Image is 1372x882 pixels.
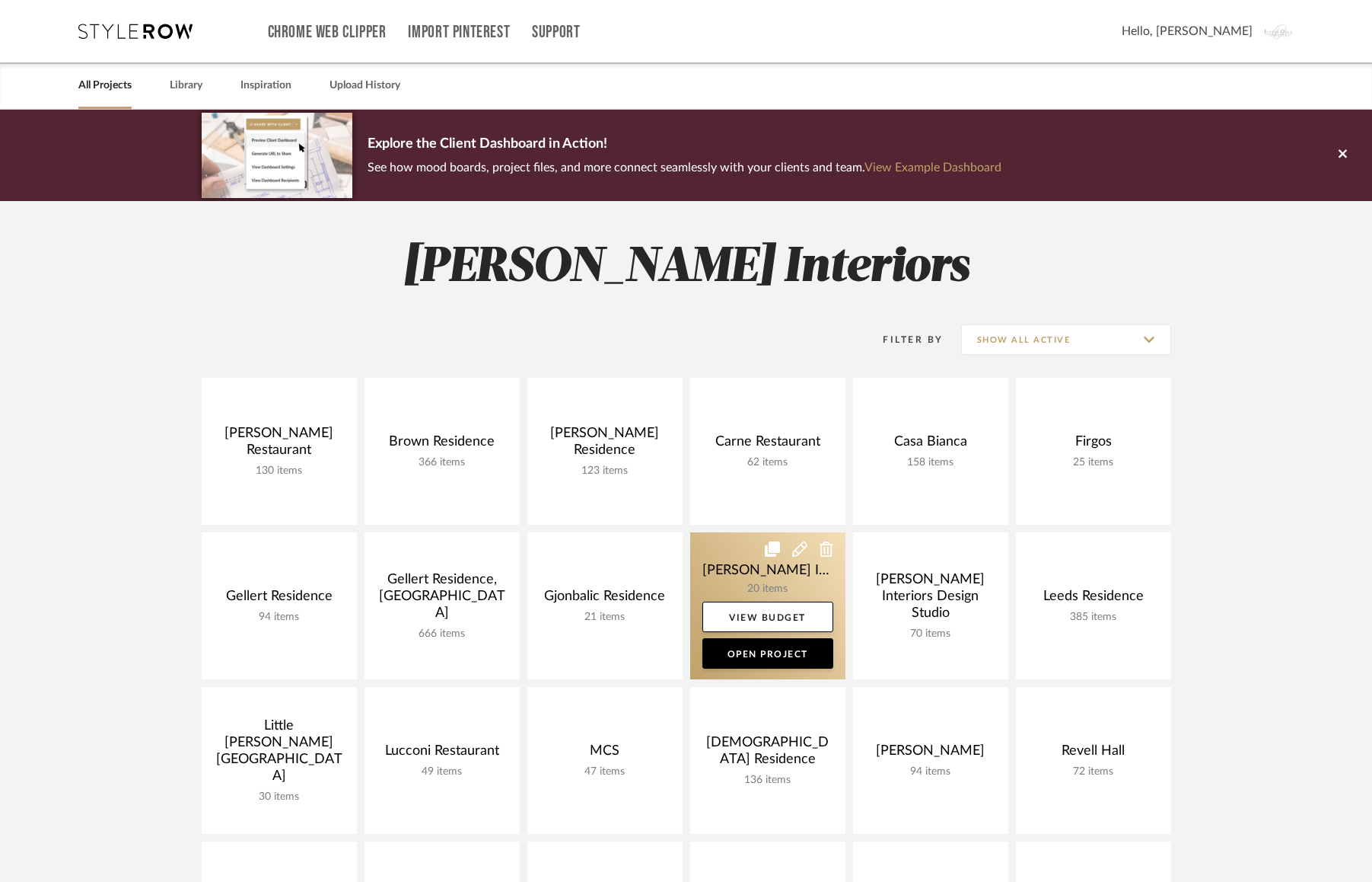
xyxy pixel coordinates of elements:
div: [PERSON_NAME] [865,743,996,765]
a: Chrome Web Clipper [268,26,387,39]
a: Library [170,75,202,96]
div: [PERSON_NAME] Interiors Design Studio [865,571,996,628]
div: 666 items [377,628,508,641]
div: 62 items [702,456,833,469]
div: 47 items [540,765,670,778]
div: 136 items [702,774,833,787]
span: Hello, [PERSON_NAME] [1122,22,1253,40]
div: 94 items [865,765,996,778]
p: Explore the Client Dashboard in Action! [368,133,1001,157]
div: 49 items [377,765,508,778]
div: Firgos [1028,433,1159,456]
div: [PERSON_NAME] Residence [540,425,670,465]
div: 385 items [1028,611,1159,624]
a: Inspiration [240,75,291,96]
div: Gellert Residence [214,588,345,611]
div: Leeds Residence [1028,588,1159,611]
div: 72 items [1028,765,1159,778]
a: All Projects [78,75,132,96]
div: 123 items [540,465,670,478]
img: d5d033c5-7b12-40c2-a960-1ecee1989c38.png [202,113,352,197]
div: Brown Residence [377,433,508,456]
div: 21 items [540,611,670,624]
div: 25 items [1028,456,1159,469]
div: [PERSON_NAME] Restaurant [214,425,345,465]
div: Filter By [864,332,944,347]
a: Open Project [702,638,833,669]
img: avatar [1264,15,1296,47]
div: [DEMOGRAPHIC_DATA] Residence [702,734,833,774]
div: 366 items [377,456,508,469]
div: 70 items [865,628,996,641]
div: 158 items [865,456,996,469]
div: Gjonbalic Residence [540,588,670,611]
div: Revell Hall [1028,743,1159,765]
div: Gellert Residence, [GEOGRAPHIC_DATA] [377,571,508,628]
div: 30 items [214,791,345,804]
p: See how mood boards, project files, and more connect seamlessly with your clients and team. [368,157,1001,178]
div: Carne Restaurant [702,433,833,456]
a: Import Pinterest [408,26,510,39]
div: Little [PERSON_NAME][GEOGRAPHIC_DATA] [214,717,345,791]
div: Lucconi Restaurant [377,743,508,765]
a: Upload History [329,75,400,96]
a: View Budget [702,602,833,632]
div: 94 items [214,611,345,624]
div: Casa Bianca [865,433,996,456]
div: 130 items [214,465,345,478]
div: MCS [540,743,670,765]
a: Support [532,26,580,39]
h2: [PERSON_NAME] Interiors [138,239,1234,296]
a: View Example Dashboard [864,161,1001,174]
